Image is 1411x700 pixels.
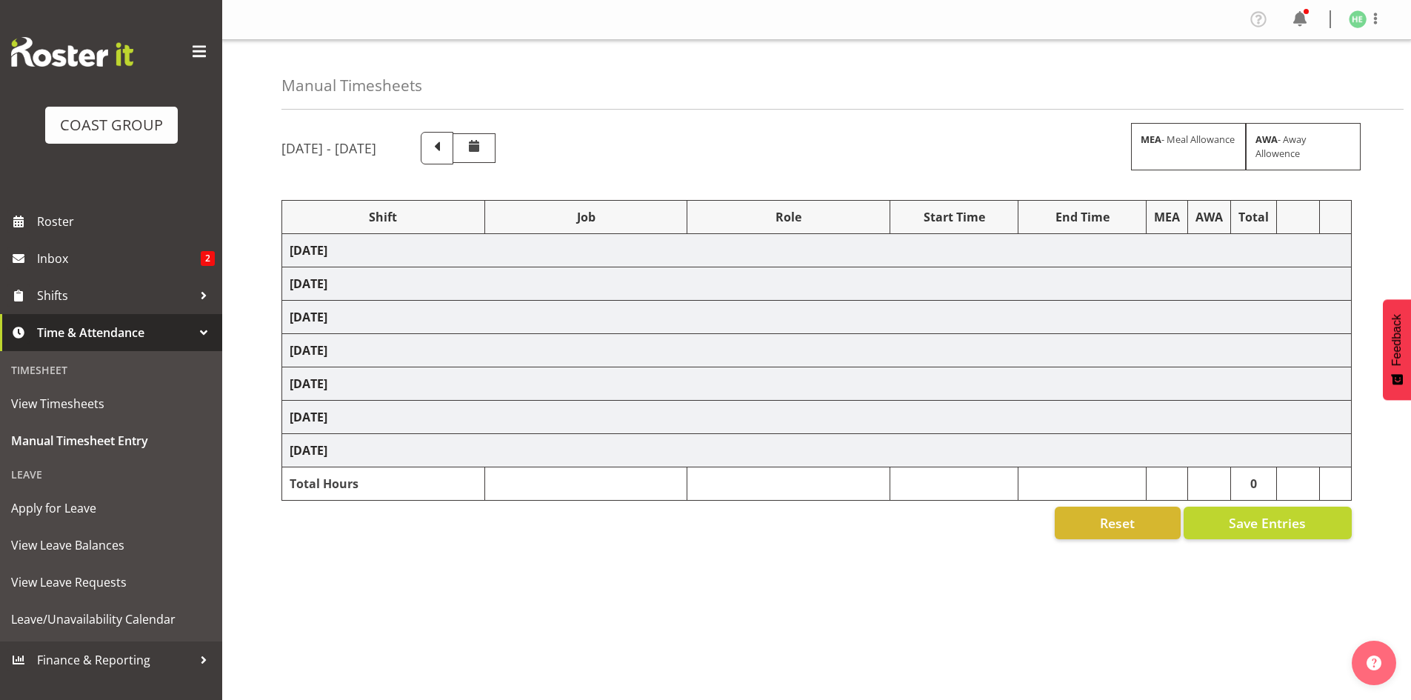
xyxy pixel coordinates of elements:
div: Role [695,208,882,226]
div: - Meal Allowance [1131,123,1246,170]
h5: [DATE] - [DATE] [281,140,376,156]
span: Leave/Unavailability Calendar [11,608,211,630]
span: Manual Timesheet Entry [11,430,211,452]
span: Shifts [37,284,193,307]
img: Rosterit website logo [11,37,133,67]
a: View Leave Requests [4,564,219,601]
span: View Leave Requests [11,571,211,593]
span: View Timesheets [11,393,211,415]
div: Timesheet [4,355,219,385]
a: Manual Timesheet Entry [4,422,219,459]
td: [DATE] [282,367,1352,401]
td: 0 [1231,467,1277,501]
span: 2 [201,251,215,266]
img: help-xxl-2.png [1367,656,1381,670]
span: Inbox [37,247,201,270]
div: - Away Allowence [1246,123,1361,170]
strong: MEA [1141,133,1161,146]
div: COAST GROUP [60,114,163,136]
span: Finance & Reporting [37,649,193,671]
span: Time & Attendance [37,321,193,344]
span: Roster [37,210,215,233]
div: AWA [1195,208,1223,226]
span: Reset [1100,513,1135,533]
div: Leave [4,459,219,490]
div: End Time [1026,208,1138,226]
button: Save Entries [1184,507,1352,539]
span: Save Entries [1229,513,1306,533]
h4: Manual Timesheets [281,77,422,94]
div: Total [1238,208,1269,226]
span: Apply for Leave [11,497,211,519]
div: Start Time [898,208,1010,226]
td: [DATE] [282,334,1352,367]
td: Total Hours [282,467,485,501]
button: Feedback - Show survey [1383,299,1411,400]
span: Feedback [1390,314,1404,366]
a: Leave/Unavailability Calendar [4,601,219,638]
td: [DATE] [282,267,1352,301]
div: Job [493,208,680,226]
td: [DATE] [282,434,1352,467]
div: MEA [1154,208,1180,226]
button: Reset [1055,507,1181,539]
div: Shift [290,208,477,226]
td: [DATE] [282,301,1352,334]
img: holly-eason1128.jpg [1349,10,1367,28]
a: View Leave Balances [4,527,219,564]
strong: AWA [1255,133,1278,146]
a: Apply for Leave [4,490,219,527]
a: View Timesheets [4,385,219,422]
td: [DATE] [282,401,1352,434]
span: View Leave Balances [11,534,211,556]
td: [DATE] [282,234,1352,267]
